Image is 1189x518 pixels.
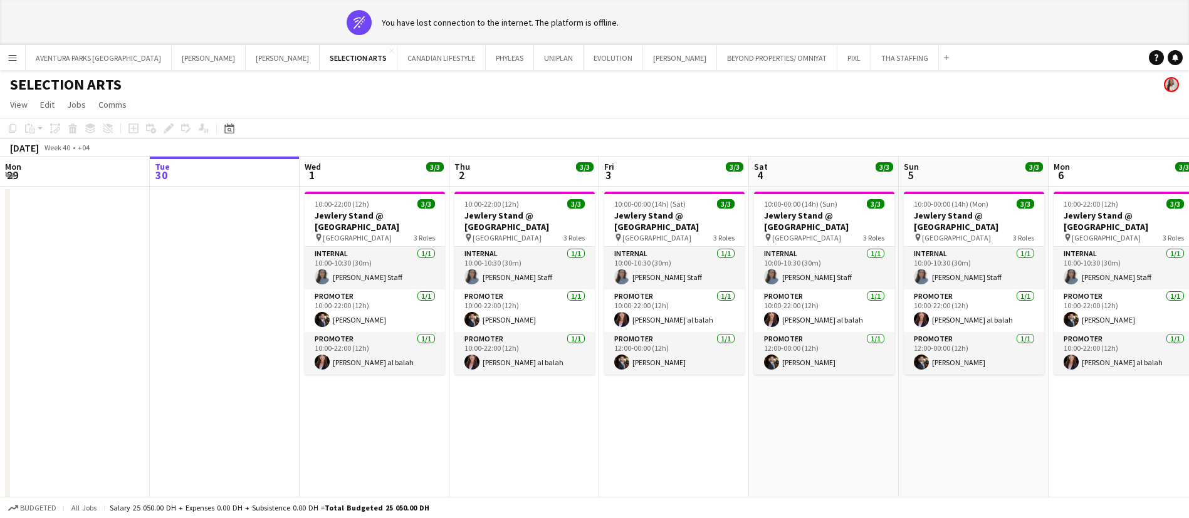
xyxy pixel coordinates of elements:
span: Sun [904,161,919,172]
app-card-role: Promoter1/110:00-22:00 (12h)[PERSON_NAME] [454,289,595,332]
span: Fri [604,161,614,172]
button: CANADIAN LIFESTYLE [397,46,486,70]
span: Budgeted [20,504,56,512]
span: Total Budgeted 25 050.00 DH [325,503,429,512]
span: 3 Roles [1013,233,1034,242]
span: Thu [454,161,470,172]
button: EVOLUTION [584,46,643,70]
span: 3 Roles [1163,233,1184,242]
a: Comms [93,96,132,113]
button: [PERSON_NAME] [643,46,717,70]
div: 1 Job [726,173,743,182]
app-job-card: 10:00-00:00 (14h) (Mon)3/3Jewlery Stand @ [GEOGRAPHIC_DATA] [GEOGRAPHIC_DATA]3 RolesInternal1/110... [904,192,1044,375]
app-card-role: Internal1/110:00-10:30 (30m)[PERSON_NAME] Staff [604,247,745,289]
app-card-role: Internal1/110:00-10:30 (30m)[PERSON_NAME] Staff [904,247,1044,289]
app-card-role: Promoter1/112:00-00:00 (12h)[PERSON_NAME] [754,332,894,375]
span: Mon [5,161,21,172]
span: 10:00-22:00 (12h) [464,199,519,209]
h3: Jewlery Stand @ [GEOGRAPHIC_DATA] [904,210,1044,232]
button: Budgeted [6,501,58,515]
span: 3 Roles [414,233,435,242]
span: Week 40 [41,143,73,152]
h1: SELECTION ARTS [10,75,122,94]
span: 3 Roles [563,233,585,242]
span: 3/3 [1025,162,1043,172]
div: 1 Job [1026,173,1042,182]
h3: Jewlery Stand @ [GEOGRAPHIC_DATA] [454,210,595,232]
span: 10:00-00:00 (14h) (Mon) [914,199,988,209]
app-card-role: Promoter1/110:00-22:00 (12h)[PERSON_NAME] al balah [904,289,1044,332]
span: All jobs [69,503,99,512]
span: 3/3 [567,199,585,209]
span: 30 [153,168,170,182]
span: Tue [155,161,170,172]
span: 2 [453,168,470,182]
a: Jobs [62,96,91,113]
button: PHYLEAS [486,46,534,70]
app-card-role: Promoter1/112:00-00:00 (12h)[PERSON_NAME] [604,332,745,375]
app-card-role: Internal1/110:00-10:30 (30m)[PERSON_NAME] Staff [754,247,894,289]
h3: Jewlery Stand @ [GEOGRAPHIC_DATA] [754,210,894,232]
div: 1 Job [427,173,443,182]
app-job-card: 10:00-22:00 (12h)3/3Jewlery Stand @ [GEOGRAPHIC_DATA] [GEOGRAPHIC_DATA]3 RolesInternal1/110:00-10... [305,192,445,375]
span: [GEOGRAPHIC_DATA] [622,233,691,242]
div: 1 Job [577,173,593,182]
span: 3/3 [1166,199,1184,209]
span: 4 [752,168,768,182]
span: View [10,99,28,110]
div: 1 Job [876,173,893,182]
span: 10:00-00:00 (14h) (Sat) [614,199,686,209]
button: SELECTION ARTS [320,46,397,70]
span: 3 [602,168,614,182]
span: 3/3 [1017,199,1034,209]
span: Edit [40,99,55,110]
span: 3 Roles [713,233,735,242]
span: Sat [754,161,768,172]
span: [GEOGRAPHIC_DATA] [473,233,542,242]
app-card-role: Promoter1/110:00-22:00 (12h)[PERSON_NAME] al balah [305,332,445,375]
span: 3/3 [726,162,743,172]
span: [GEOGRAPHIC_DATA] [1072,233,1141,242]
button: PIXL [837,46,871,70]
span: 3/3 [426,162,444,172]
div: 10:00-00:00 (14h) (Sat)3/3Jewlery Stand @ [GEOGRAPHIC_DATA] [GEOGRAPHIC_DATA]3 RolesInternal1/110... [604,192,745,375]
span: 5 [902,168,919,182]
span: 29 [3,168,21,182]
app-job-card: 10:00-00:00 (14h) (Sun)3/3Jewlery Stand @ [GEOGRAPHIC_DATA] [GEOGRAPHIC_DATA]3 RolesInternal1/110... [754,192,894,375]
button: AVENTURA PARKS [GEOGRAPHIC_DATA] [26,46,172,70]
span: 1 [303,168,321,182]
app-card-role: Promoter1/110:00-22:00 (12h)[PERSON_NAME] al balah [454,332,595,375]
app-user-avatar: Ines de Puybaudet [1164,77,1179,92]
span: 10:00-22:00 (12h) [1064,199,1118,209]
button: THA STAFFING [871,46,939,70]
span: Mon [1054,161,1070,172]
app-card-role: Promoter1/110:00-22:00 (12h)[PERSON_NAME] [305,289,445,332]
h3: Jewlery Stand @ [GEOGRAPHIC_DATA] [604,210,745,232]
span: Wed [305,161,321,172]
span: [GEOGRAPHIC_DATA] [323,233,392,242]
a: Edit [35,96,60,113]
app-card-role: Promoter1/112:00-00:00 (12h)[PERSON_NAME] [904,332,1044,375]
span: 3/3 [876,162,893,172]
div: You have lost connection to the internet. The platform is offline. [382,17,619,28]
app-card-role: Promoter1/110:00-22:00 (12h)[PERSON_NAME] al balah [604,289,745,332]
button: [PERSON_NAME] [246,46,320,70]
div: +04 [78,143,90,152]
span: [GEOGRAPHIC_DATA] [772,233,841,242]
h3: Jewlery Stand @ [GEOGRAPHIC_DATA] [305,210,445,232]
div: [DATE] [10,142,39,154]
span: Jobs [67,99,86,110]
span: 3/3 [576,162,594,172]
button: BEYOND PROPERTIES/ OMNIYAT [717,46,837,70]
span: 3 Roles [863,233,884,242]
span: 3/3 [417,199,435,209]
button: UNIPLAN [534,46,584,70]
div: Salary 25 050.00 DH + Expenses 0.00 DH + Subsistence 0.00 DH = [110,503,429,512]
app-card-role: Internal1/110:00-10:30 (30m)[PERSON_NAME] Staff [454,247,595,289]
span: 10:00-22:00 (12h) [315,199,369,209]
app-job-card: 10:00-22:00 (12h)3/3Jewlery Stand @ [GEOGRAPHIC_DATA] [GEOGRAPHIC_DATA]3 RolesInternal1/110:00-10... [454,192,595,375]
span: 3/3 [717,199,735,209]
